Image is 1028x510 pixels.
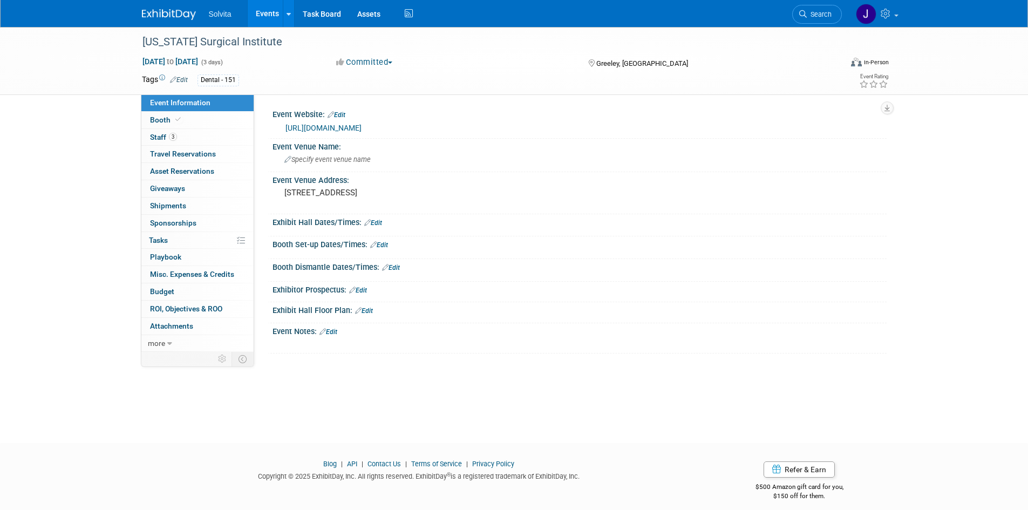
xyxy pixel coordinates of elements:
span: Sponsorships [150,219,196,227]
img: Josh Richardson [856,4,876,24]
div: $150 off for them. [712,492,887,501]
div: Exhibit Hall Dates/Times: [273,214,887,228]
sup: ® [447,472,451,478]
div: Dental - 151 [198,74,239,86]
span: | [464,460,471,468]
a: Terms of Service [411,460,462,468]
a: Misc. Expenses & Credits [141,266,254,283]
span: Misc. Expenses & Credits [150,270,234,278]
span: Event Information [150,98,210,107]
a: Booth [141,112,254,128]
span: [DATE] [DATE] [142,57,199,66]
a: Edit [319,328,337,336]
td: Toggle Event Tabs [232,352,254,366]
a: Budget [141,283,254,300]
div: $500 Amazon gift card for you, [712,475,887,500]
span: | [359,460,366,468]
a: Edit [349,287,367,294]
div: Exhibit Hall Floor Plan: [273,302,887,316]
a: [URL][DOMAIN_NAME] [285,124,362,132]
a: Privacy Policy [472,460,514,468]
div: Event Venue Name: [273,139,887,152]
a: Event Information [141,94,254,111]
a: Asset Reservations [141,163,254,180]
a: Playbook [141,249,254,266]
span: Solvita [209,10,232,18]
span: Search [807,10,832,18]
img: Format-Inperson.png [851,58,862,66]
button: Committed [332,57,397,68]
span: Staff [150,133,177,141]
span: 3 [169,133,177,141]
a: Tasks [141,232,254,249]
span: to [165,57,175,66]
span: Giveaways [150,184,185,193]
a: Travel Reservations [141,146,254,162]
div: Event Format [778,56,889,72]
div: Event Rating [859,74,888,79]
span: more [148,339,165,348]
a: Blog [323,460,337,468]
a: Refer & Earn [764,461,835,478]
a: Edit [355,307,373,315]
div: Event Venue Address: [273,172,887,186]
div: Booth Dismantle Dates/Times: [273,259,887,273]
div: [US_STATE] Surgical Institute [139,32,826,52]
span: Attachments [150,322,193,330]
span: | [338,460,345,468]
span: Booth [150,115,183,124]
a: API [347,460,357,468]
a: Search [792,5,842,24]
td: Tags [142,74,188,86]
pre: [STREET_ADDRESS] [284,188,516,198]
span: (3 days) [200,59,223,66]
span: Greeley, [GEOGRAPHIC_DATA] [596,59,688,67]
a: Edit [370,241,388,249]
span: Tasks [149,236,168,244]
a: Staff3 [141,129,254,146]
div: Booth Set-up Dates/Times: [273,236,887,250]
span: Asset Reservations [150,167,214,175]
div: Event Website: [273,106,887,120]
a: Attachments [141,318,254,335]
span: Budget [150,287,174,296]
a: Edit [364,219,382,227]
td: Personalize Event Tab Strip [213,352,232,366]
span: Shipments [150,201,186,210]
div: Event Notes: [273,323,887,337]
img: ExhibitDay [142,9,196,20]
a: Contact Us [367,460,401,468]
a: Giveaways [141,180,254,197]
a: Edit [328,111,345,119]
div: Exhibitor Prospectus: [273,282,887,296]
i: Booth reservation complete [175,117,181,123]
div: In-Person [863,58,889,66]
a: ROI, Objectives & ROO [141,301,254,317]
a: more [141,335,254,352]
div: Copyright © 2025 ExhibitDay, Inc. All rights reserved. ExhibitDay is a registered trademark of Ex... [142,469,697,481]
span: Playbook [150,253,181,261]
a: Edit [382,264,400,271]
span: ROI, Objectives & ROO [150,304,222,313]
a: Sponsorships [141,215,254,232]
span: Specify event venue name [284,155,371,164]
a: Edit [170,76,188,84]
span: | [403,460,410,468]
span: Travel Reservations [150,149,216,158]
a: Shipments [141,198,254,214]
